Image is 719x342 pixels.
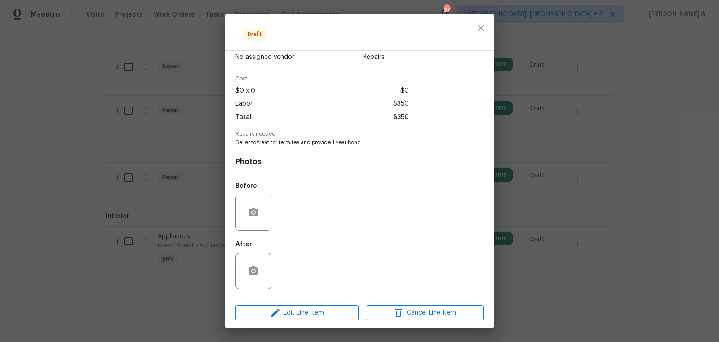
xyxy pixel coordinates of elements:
[470,17,492,39] button: close
[366,305,484,321] button: Cancel Line Item
[400,84,409,98] span: $0
[235,157,484,166] h4: Photos
[393,111,409,124] span: $350
[235,84,255,98] span: $0 x 0
[235,183,257,189] h5: Before
[444,5,450,14] div: 87
[363,53,409,62] span: Repairs
[235,53,294,62] span: No assigned vendor
[235,139,459,147] span: Seller to treat for termites and provide 1 year bond
[235,241,252,248] h5: After
[235,131,484,137] span: Repairs needed
[393,98,409,111] span: $350
[235,31,238,37] span: -
[235,76,409,82] span: Cost
[244,30,266,39] span: Draft
[368,307,481,319] span: Cancel Line Item
[235,111,252,124] span: Total
[235,305,359,321] button: Edit Line Item
[238,307,356,319] span: Edit Line Item
[235,98,253,111] span: Labor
